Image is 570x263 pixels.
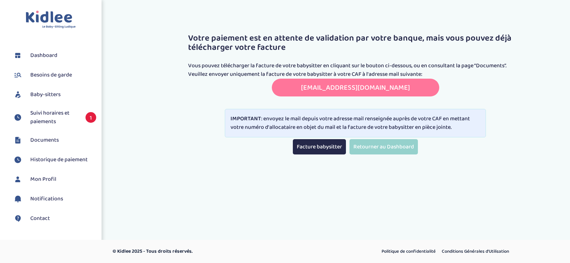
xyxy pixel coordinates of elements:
span: Documents [30,136,59,144]
span: Historique de paiement [30,156,88,164]
span: Besoins de garde [30,71,72,79]
a: Besoins de garde [12,70,96,80]
a: Politique de confidentialité [379,247,438,256]
a: Suivi horaires et paiements 1 [12,109,96,126]
img: suivihoraire.svg [12,112,23,123]
img: suivihoraire.svg [12,154,23,165]
a: [EMAIL_ADDRESS][DOMAIN_NAME] [301,82,410,93]
span: Baby-sitters [30,90,61,99]
img: dashboard.svg [12,50,23,61]
h3: Votre paiement est en attente de validation par votre banque, mais vous pouvez déjà télécharger v... [188,34,523,53]
span: Dashboard [30,51,57,60]
a: Contact [12,213,96,224]
a: Documents [12,135,96,146]
a: Mon Profil [12,174,96,185]
a: Retourner au Dashboard [349,139,418,154]
a: Dashboard [12,50,96,61]
a: Historique de paiement [12,154,96,165]
img: profil.svg [12,174,23,185]
img: documents.svg [12,135,23,146]
div: : envoyez le mail depuis votre adresse mail renseignée auprès de votre CAF en mettant votre numér... [225,109,486,137]
img: logo.svg [26,11,76,29]
img: notification.svg [12,194,23,204]
img: contact.svg [12,213,23,224]
a: Baby-sitters [12,89,96,100]
p: © Kidlee 2025 - Tous droits réservés. [113,248,315,255]
span: 1 [85,112,96,123]
strong: IMPORTANT [230,114,261,123]
img: babysitters.svg [12,89,23,100]
span: Notifications [30,195,63,203]
a: Notifications [12,194,96,204]
a: Facture babysitter [293,139,346,154]
img: besoin.svg [12,70,23,80]
span: Suivi horaires et paiements [30,109,78,126]
a: Conditions Générales d’Utilisation [439,247,512,256]
p: Vous pouvez télécharger la facture de votre babysitter en cliquant sur le bouton ci-dessous, ou e... [188,62,523,70]
span: Mon Profil [30,175,56,184]
p: Veuillez envoyer uniquement la facture de votre babysitter à votre CAF à l'adresse mail suivante: [188,70,523,79]
span: Contact [30,214,50,223]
